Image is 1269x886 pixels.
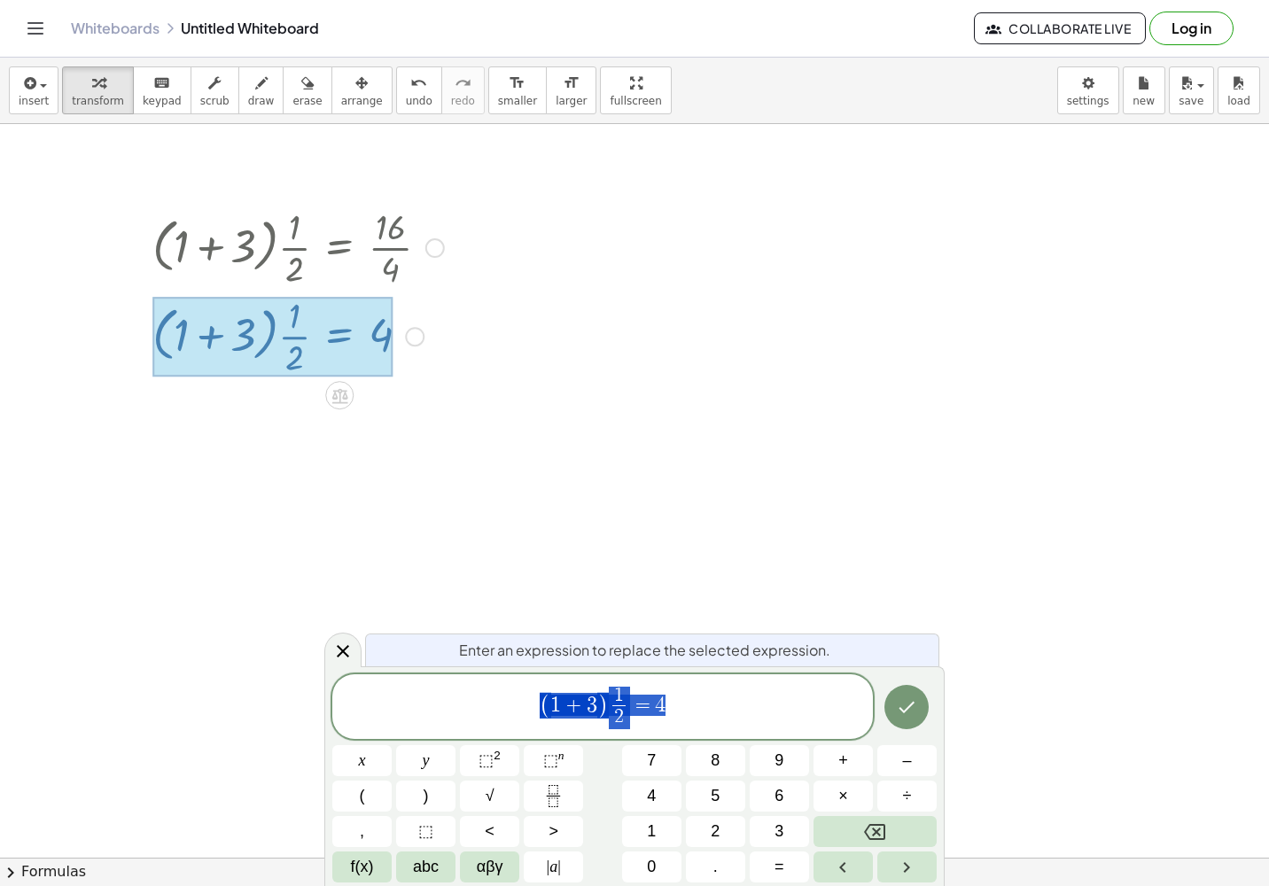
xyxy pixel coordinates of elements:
button: Plus [814,745,873,776]
span: Collaborate Live [989,20,1131,36]
button: x [332,745,392,776]
button: 3 [750,816,809,847]
i: keyboard [153,73,170,94]
button: erase [283,66,331,114]
span: + [561,695,587,716]
button: transform [62,66,134,114]
button: redoredo [441,66,485,114]
span: ) [597,693,609,719]
button: draw [238,66,284,114]
span: ÷ [903,784,912,808]
button: Superscript [524,745,583,776]
span: fullscreen [610,95,661,107]
a: Whiteboards [71,19,160,37]
button: fullscreen [600,66,671,114]
span: erase [292,95,322,107]
button: Greek alphabet [460,851,519,882]
button: . [686,851,745,882]
span: . [713,855,718,879]
button: Done [884,685,929,729]
button: Minus [877,745,937,776]
i: redo [455,73,471,94]
span: 1 [550,695,561,716]
i: undo [410,73,427,94]
span: 2 [711,820,720,843]
sup: 2 [494,749,501,762]
span: undo [406,95,432,107]
button: Placeholder [396,816,455,847]
span: > [549,820,558,843]
button: Equals [750,851,809,882]
button: Log in [1149,12,1234,45]
span: keypad [143,95,182,107]
span: < [485,820,494,843]
span: x [359,749,366,773]
span: = [630,695,656,716]
span: + [838,749,848,773]
button: 4 [622,781,681,812]
span: ) [424,784,429,808]
button: Collaborate Live [974,12,1146,44]
sup: n [558,749,564,762]
button: Less than [460,816,519,847]
button: y [396,745,455,776]
span: ⬚ [479,751,494,769]
span: 5 [711,784,720,808]
button: ( [332,781,392,812]
button: Functions [332,851,392,882]
span: 1 [647,820,656,843]
button: keyboardkeypad [133,66,191,114]
button: Right arrow [877,851,937,882]
button: arrange [331,66,393,114]
span: 6 [775,784,783,808]
button: Times [814,781,873,812]
span: f(x) [351,855,374,879]
span: √ [486,784,494,808]
span: 8 [711,749,720,773]
button: Absolute value [524,851,583,882]
button: 8 [686,745,745,776]
button: Squared [460,745,519,776]
button: Fraction [524,781,583,812]
span: = [775,855,784,879]
i: format_size [509,73,526,94]
span: arrange [341,95,383,107]
span: 3 [775,820,783,843]
span: redo [451,95,475,107]
span: save [1179,95,1203,107]
button: Toggle navigation [21,14,50,43]
button: save [1169,66,1214,114]
span: 0 [647,855,656,879]
span: 1 [614,686,624,705]
span: ( [540,693,551,719]
span: ⬚ [543,751,558,769]
button: Left arrow [814,851,873,882]
span: scrub [200,95,230,107]
button: load [1218,66,1260,114]
span: new [1133,95,1155,107]
button: settings [1057,66,1119,114]
span: 4 [647,784,656,808]
button: 0 [622,851,681,882]
span: 9 [775,749,783,773]
button: format_sizesmaller [488,66,547,114]
span: , [360,820,364,843]
button: undoundo [396,66,442,114]
button: Backspace [814,816,937,847]
button: 5 [686,781,745,812]
span: larger [556,95,587,107]
button: , [332,816,392,847]
span: Enter an expression to replace the selected expression. [459,640,830,661]
span: 3 [587,695,597,716]
button: new [1123,66,1165,114]
i: format_size [563,73,580,94]
span: | [547,858,550,875]
span: × [838,784,848,808]
button: 6 [750,781,809,812]
button: scrub [191,66,239,114]
button: Greater than [524,816,583,847]
button: 2 [686,816,745,847]
span: settings [1067,95,1109,107]
span: load [1227,95,1250,107]
div: Apply the same math to both sides of the equation [325,381,354,409]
